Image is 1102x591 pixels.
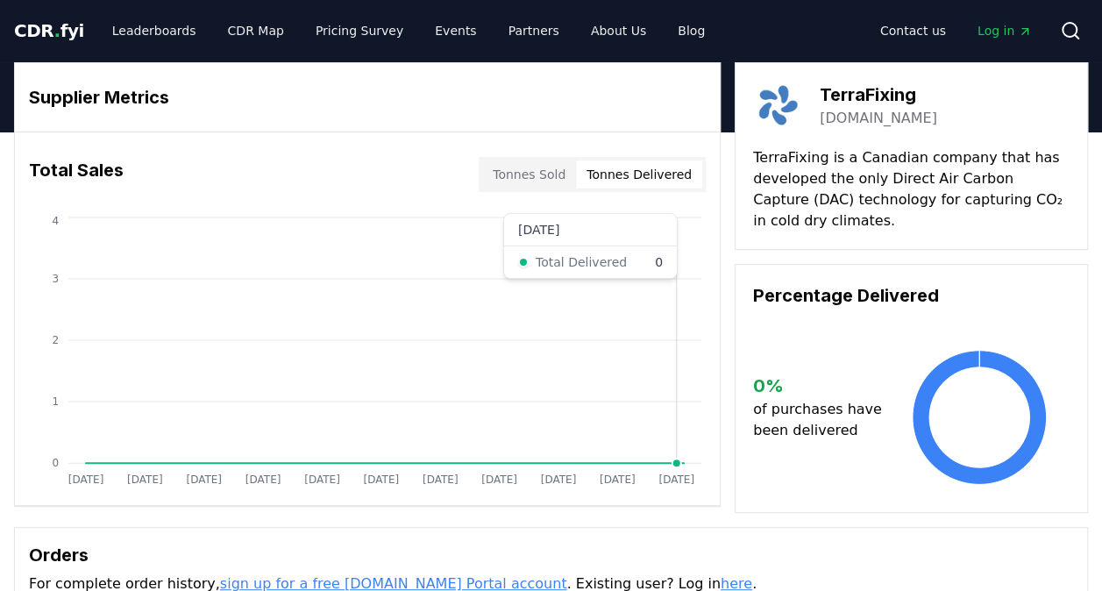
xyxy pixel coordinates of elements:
p: TerraFixing is a Canadian company that has developed the only Direct Air Carbon Capture (DAC) tec... [753,147,1070,231]
h3: Percentage Delivered [753,282,1070,309]
tspan: [DATE] [363,474,399,486]
a: Contact us [866,15,960,46]
nav: Main [98,15,719,46]
h3: Orders [29,542,1073,568]
button: Tonnes Sold [482,160,576,189]
tspan: [DATE] [245,474,281,486]
tspan: 3 [52,273,59,285]
img: TerraFixing-logo [753,81,802,130]
tspan: [DATE] [600,474,636,486]
tspan: [DATE] [481,474,517,486]
tspan: 2 [52,334,59,346]
a: [DOMAIN_NAME] [820,108,937,129]
h3: Total Sales [29,157,124,192]
tspan: [DATE] [68,474,104,486]
tspan: 0 [52,457,59,469]
tspan: [DATE] [658,474,694,486]
a: Blog [664,15,719,46]
a: Partners [494,15,573,46]
h3: Supplier Metrics [29,84,706,110]
tspan: [DATE] [127,474,163,486]
tspan: 4 [52,215,59,227]
a: About Us [577,15,660,46]
p: of purchases have been delivered [753,399,889,441]
h3: 0 % [753,373,889,399]
tspan: [DATE] [304,474,340,486]
nav: Main [866,15,1046,46]
span: Log in [978,22,1032,39]
a: Leaderboards [98,15,210,46]
span: . [54,20,60,41]
tspan: [DATE] [423,474,459,486]
a: CDR Map [214,15,298,46]
a: CDR.fyi [14,18,84,43]
tspan: [DATE] [186,474,222,486]
a: Events [421,15,490,46]
tspan: [DATE] [541,474,577,486]
tspan: 1 [52,395,59,408]
button: Tonnes Delivered [576,160,702,189]
a: Log in [963,15,1046,46]
a: Pricing Survey [302,15,417,46]
span: CDR fyi [14,20,84,41]
h3: TerraFixing [820,82,937,108]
